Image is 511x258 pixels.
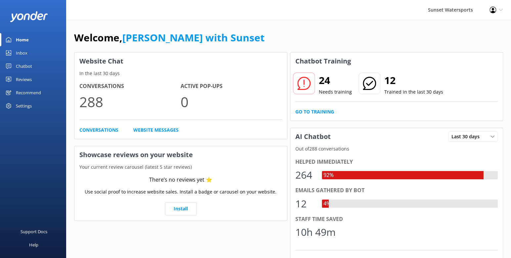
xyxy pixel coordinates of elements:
[85,188,277,195] p: Use social proof to increase website sales. Install a badge or carousel on your website.
[290,53,356,70] h3: Chatbot Training
[451,133,484,140] span: Last 30 days
[74,146,287,163] h3: Showcase reviews on your website
[29,238,38,251] div: Help
[165,202,196,215] a: Install
[322,199,332,208] div: 4%
[74,53,287,70] h3: Website Chat
[79,91,181,113] p: 288
[295,215,498,224] div: Staff time saved
[384,72,443,88] h2: 12
[10,11,48,22] img: yonder-white-logo.png
[16,46,27,60] div: Inbox
[384,88,443,96] p: Trained in the last 30 days
[290,128,336,145] h3: AI Chatbot
[290,145,503,152] p: Out of 288 conversations
[16,99,32,112] div: Settings
[322,171,335,180] div: 92%
[74,70,287,77] p: In the last 30 days
[149,176,212,184] div: There’s no reviews yet ⭐
[295,167,315,183] div: 264
[21,225,47,238] div: Support Docs
[74,30,265,46] h1: Welcome,
[79,126,118,134] a: Conversations
[74,163,287,171] p: Your current review carousel (latest 5 star reviews)
[122,31,265,44] a: [PERSON_NAME] with Sunset
[295,196,315,212] div: 12
[295,224,336,240] div: 10h 49m
[295,186,498,195] div: Emails gathered by bot
[181,82,282,91] h4: Active Pop-ups
[16,73,32,86] div: Reviews
[79,82,181,91] h4: Conversations
[319,72,352,88] h2: 24
[181,91,282,113] p: 0
[16,33,29,46] div: Home
[319,88,352,96] p: Needs training
[295,158,498,166] div: Helped immediately
[16,60,32,73] div: Chatbot
[295,108,334,115] a: Go to Training
[16,86,41,99] div: Recommend
[133,126,179,134] a: Website Messages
